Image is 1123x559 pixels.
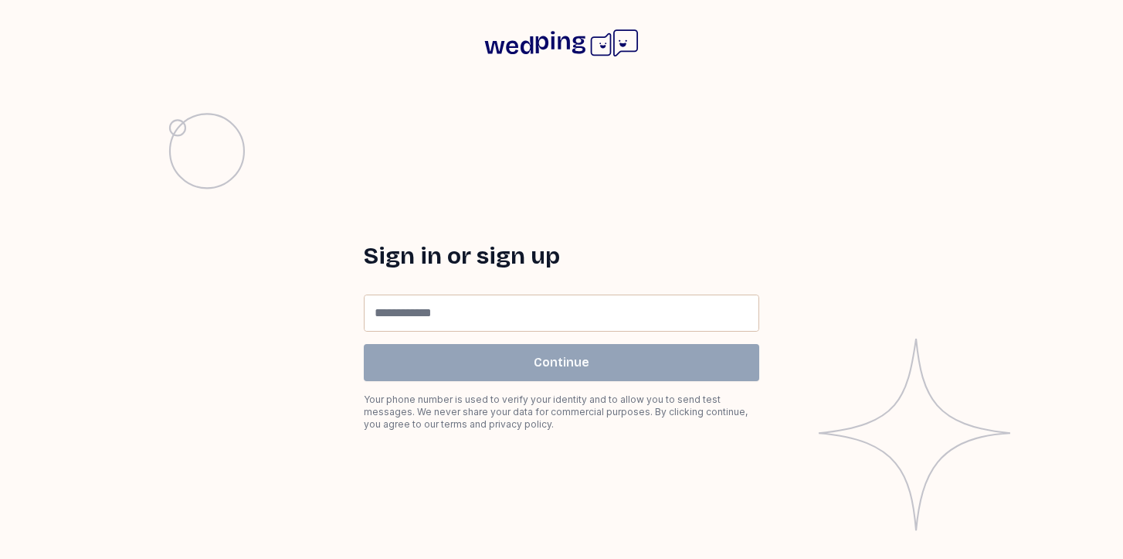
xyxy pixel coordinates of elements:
button: Continue [364,344,759,381]
a: terms [441,418,467,430]
span: Continue [534,353,589,372]
div: Your phone number is used to verify your identity and to allow you to send test messages. We neve... [364,394,759,431]
h1: Sign in or sign up [364,242,759,270]
a: privacy policy [489,418,551,430]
